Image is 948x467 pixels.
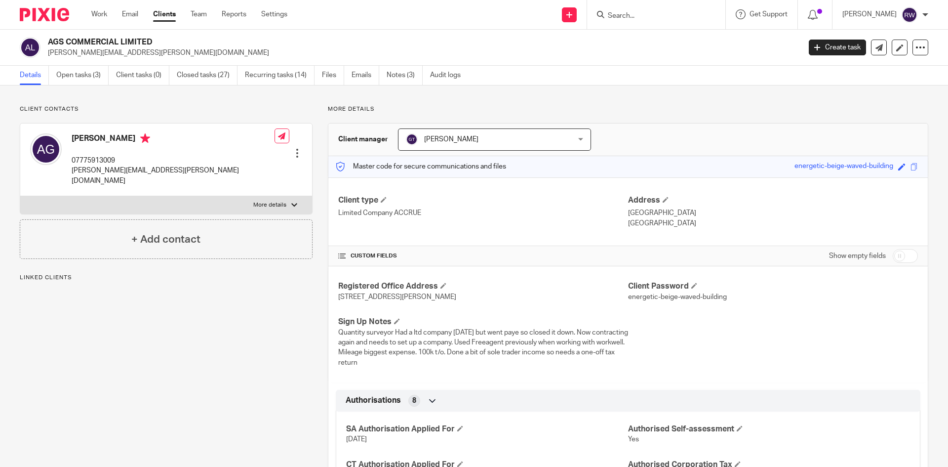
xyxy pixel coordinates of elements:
a: Team [191,9,207,19]
p: Linked clients [20,274,313,282]
span: 8 [412,396,416,406]
a: Recurring tasks (14) [245,66,315,85]
p: [GEOGRAPHIC_DATA] [628,218,918,228]
p: 07775913009 [72,156,275,166]
h4: Registered Office Address [338,281,628,292]
p: Master code for secure communications and files [336,162,506,171]
a: Open tasks (3) [56,66,109,85]
div: energetic-beige-waved-building [794,161,893,172]
h3: Client manager [338,134,388,144]
h4: Client type [338,195,628,206]
img: svg%3E [30,133,62,165]
p: [PERSON_NAME] [842,9,897,19]
h2: AGS COMMERCIAL LIMITED [48,37,645,47]
h4: SA Authorisation Applied For [346,424,628,434]
p: More details [328,105,928,113]
span: [STREET_ADDRESS][PERSON_NAME] [338,294,456,300]
img: Pixie [20,8,69,21]
h4: + Add contact [131,232,200,247]
h4: Sign Up Notes [338,317,628,327]
a: Details [20,66,49,85]
p: More details [253,201,286,209]
h4: Client Password [628,281,918,292]
a: Emails [352,66,379,85]
h4: [PERSON_NAME] [72,133,275,146]
p: [GEOGRAPHIC_DATA] [628,208,918,218]
label: Show empty fields [829,251,886,261]
a: Closed tasks (27) [177,66,237,85]
img: svg%3E [902,7,917,23]
a: Reports [222,9,246,19]
p: Limited Company ACCRUE [338,208,628,218]
span: [DATE] [346,436,367,443]
img: svg%3E [20,37,40,58]
a: Clients [153,9,176,19]
span: Quantity surveyor Had a ltd company [DATE] but went paye so closed it down. Now contracting again... [338,329,628,366]
p: [PERSON_NAME][EMAIL_ADDRESS][PERSON_NAME][DOMAIN_NAME] [72,166,275,186]
a: Client tasks (0) [116,66,169,85]
h4: CUSTOM FIELDS [338,252,628,260]
p: Client contacts [20,105,313,113]
a: Work [91,9,107,19]
span: energetic-beige-waved-building [628,294,727,300]
i: Primary [140,133,150,143]
a: Audit logs [430,66,468,85]
a: Files [322,66,344,85]
img: svg%3E [406,133,418,145]
a: Notes (3) [387,66,423,85]
a: Email [122,9,138,19]
input: Search [607,12,696,21]
a: Create task [809,40,866,55]
h4: Address [628,195,918,206]
span: [PERSON_NAME] [424,136,478,143]
p: [PERSON_NAME][EMAIL_ADDRESS][PERSON_NAME][DOMAIN_NAME] [48,48,794,58]
h4: Authorised Self-assessment [628,424,910,434]
span: Yes [628,436,639,443]
span: Authorisations [346,395,401,406]
a: Settings [261,9,287,19]
span: Get Support [750,11,788,18]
